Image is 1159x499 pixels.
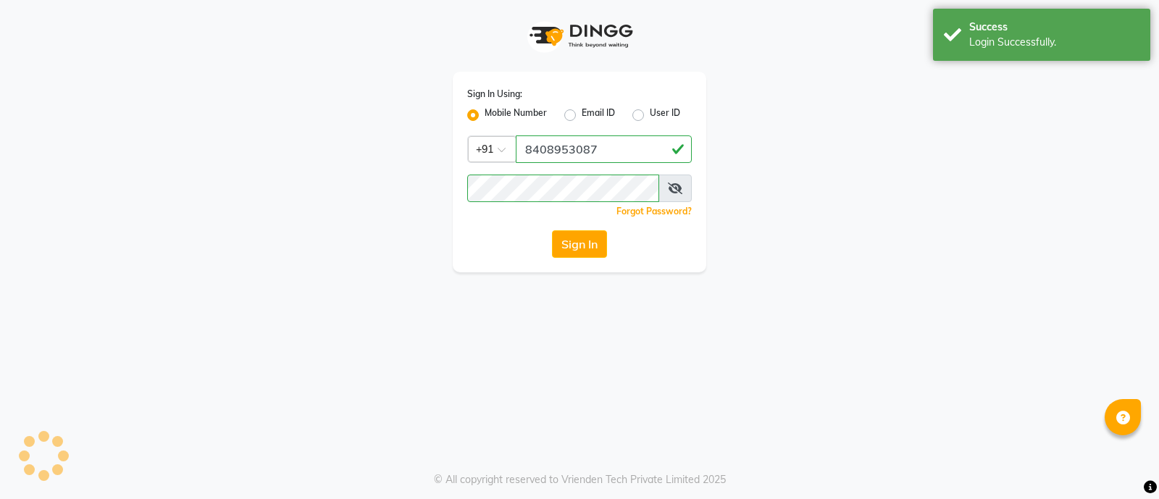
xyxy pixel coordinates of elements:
[467,88,522,101] label: Sign In Using:
[467,175,659,202] input: Username
[969,20,1139,35] div: Success
[616,206,692,217] a: Forgot Password?
[650,106,680,124] label: User ID
[552,230,607,258] button: Sign In
[516,135,692,163] input: Username
[969,35,1139,50] div: Login Successfully.
[582,106,615,124] label: Email ID
[485,106,547,124] label: Mobile Number
[522,14,637,57] img: logo1.svg
[1098,441,1145,485] iframe: chat widget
